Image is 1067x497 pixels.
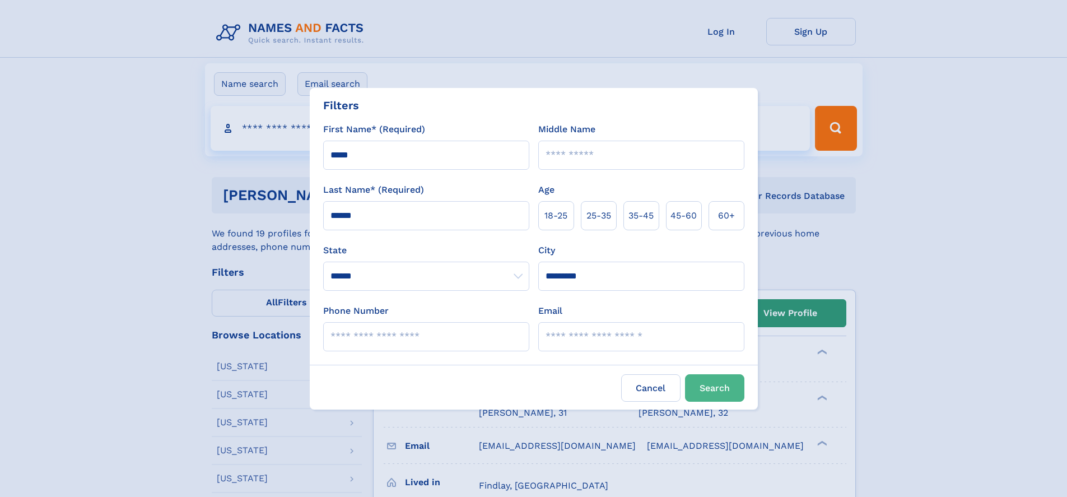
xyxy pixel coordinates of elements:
[685,374,744,402] button: Search
[628,209,654,222] span: 35‑45
[538,183,555,197] label: Age
[544,209,567,222] span: 18‑25
[538,304,562,318] label: Email
[323,304,389,318] label: Phone Number
[538,123,595,136] label: Middle Name
[718,209,735,222] span: 60+
[538,244,555,257] label: City
[323,123,425,136] label: First Name* (Required)
[586,209,611,222] span: 25‑35
[323,244,529,257] label: State
[621,374,681,402] label: Cancel
[323,183,424,197] label: Last Name* (Required)
[323,97,359,114] div: Filters
[670,209,697,222] span: 45‑60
